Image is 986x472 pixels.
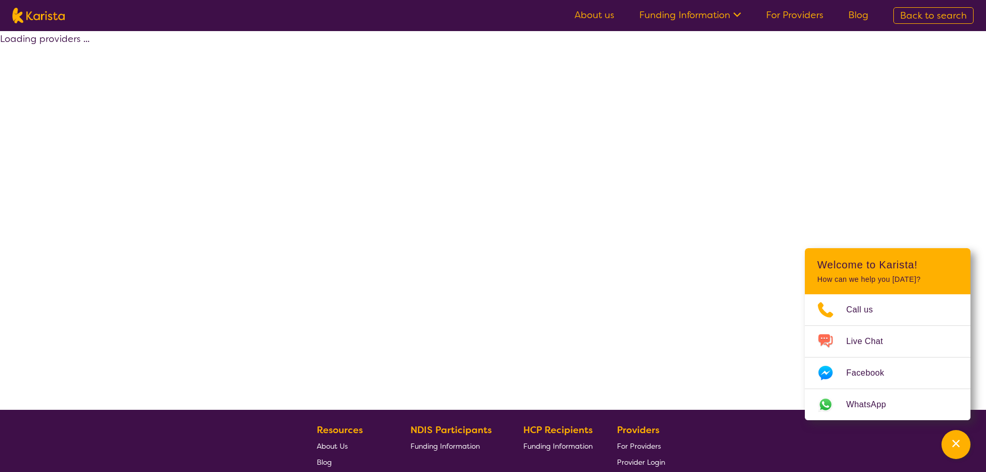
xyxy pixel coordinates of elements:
[317,441,348,451] span: About Us
[523,424,593,436] b: HCP Recipients
[848,9,869,21] a: Blog
[617,441,661,451] span: For Providers
[317,454,386,470] a: Blog
[805,294,970,420] ul: Choose channel
[523,441,593,451] span: Funding Information
[617,454,665,470] a: Provider Login
[410,424,492,436] b: NDIS Participants
[639,9,741,21] a: Funding Information
[805,248,970,420] div: Channel Menu
[766,9,823,21] a: For Providers
[805,389,970,420] a: Web link opens in a new tab.
[893,7,974,24] a: Back to search
[817,259,958,271] h2: Welcome to Karista!
[900,9,967,22] span: Back to search
[817,275,958,284] p: How can we help you [DATE]?
[12,8,65,23] img: Karista logo
[523,438,593,454] a: Funding Information
[317,424,363,436] b: Resources
[317,457,332,467] span: Blog
[317,438,386,454] a: About Us
[617,438,665,454] a: For Providers
[617,457,665,467] span: Provider Login
[617,424,659,436] b: Providers
[410,438,499,454] a: Funding Information
[941,430,970,459] button: Channel Menu
[846,302,886,318] span: Call us
[846,365,896,381] span: Facebook
[410,441,480,451] span: Funding Information
[846,334,895,349] span: Live Chat
[846,397,899,412] span: WhatsApp
[575,9,614,21] a: About us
